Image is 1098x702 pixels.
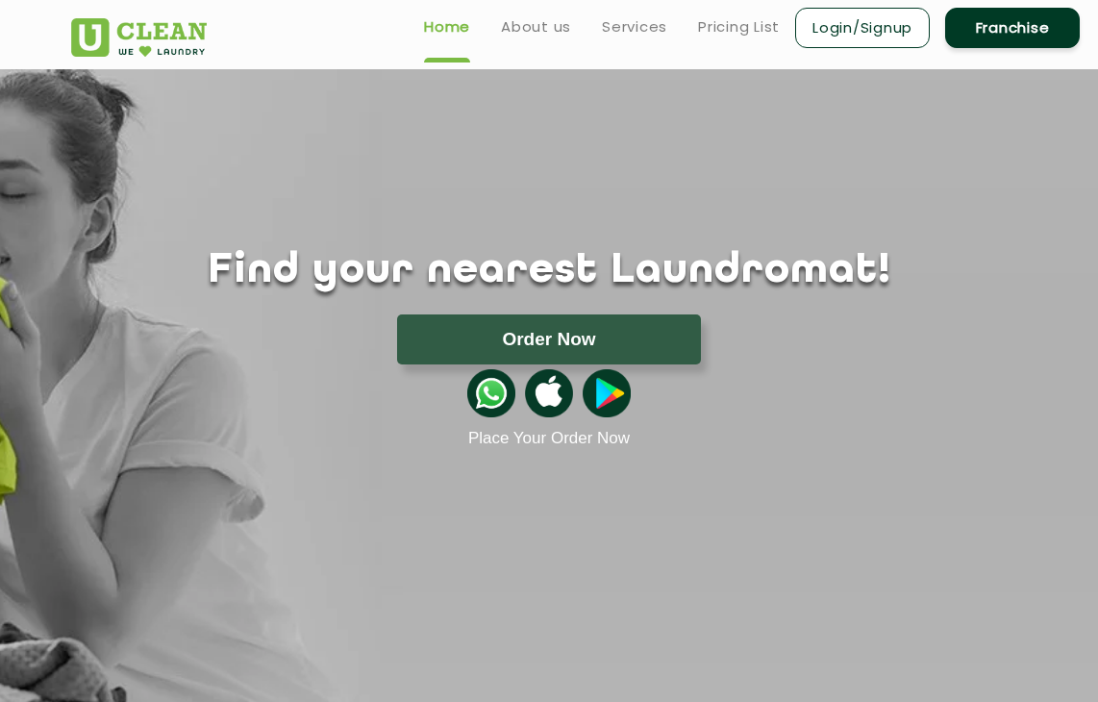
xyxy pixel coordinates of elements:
[467,369,515,417] img: whatsappicon.png
[501,15,571,38] a: About us
[698,15,780,38] a: Pricing List
[397,314,701,364] button: Order Now
[602,15,667,38] a: Services
[945,8,1080,48] a: Franchise
[583,369,631,417] img: playstoreicon.png
[795,8,930,48] a: Login/Signup
[424,15,470,38] a: Home
[468,429,630,448] a: Place Your Order Now
[525,369,573,417] img: apple-icon.png
[57,247,1041,295] h1: Find your nearest Laundromat!
[71,18,207,57] img: UClean Laundry and Dry Cleaning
